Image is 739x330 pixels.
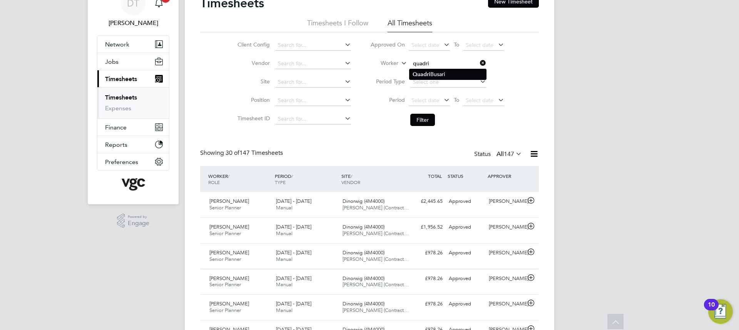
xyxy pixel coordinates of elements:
[276,224,311,230] span: [DATE] - [DATE]
[343,230,409,237] span: [PERSON_NAME] (Contract…
[343,300,385,307] span: Dinorwig (4M4000)
[486,221,526,234] div: [PERSON_NAME]
[486,298,526,310] div: [PERSON_NAME]
[235,60,270,66] label: Vendor
[97,36,169,53] button: Network
[228,173,229,179] span: /
[486,247,526,259] div: [PERSON_NAME]
[105,124,127,131] span: Finance
[343,275,385,282] span: Dinorwig (4M4000)
[97,119,169,136] button: Finance
[486,272,526,285] div: [PERSON_NAME]
[275,179,286,185] span: TYPE
[97,136,169,153] button: Reports
[275,95,351,106] input: Search for...
[276,300,311,307] span: [DATE] - [DATE]
[206,169,273,189] div: WORKER
[446,298,486,310] div: Approved
[406,195,446,208] div: £2,445.65
[276,307,293,313] span: Manual
[466,41,493,48] span: Select date
[428,173,442,179] span: TOTAL
[446,221,486,234] div: Approved
[410,69,486,80] li: Busari
[209,230,241,237] span: Senior Planner
[370,96,405,103] label: Period
[474,149,523,160] div: Status
[708,305,715,315] div: 10
[410,114,435,126] button: Filter
[235,96,270,103] label: Position
[275,114,351,124] input: Search for...
[276,281,293,288] span: Manual
[273,169,339,189] div: PERIOD
[209,204,241,211] span: Senior Planner
[343,256,409,262] span: [PERSON_NAME] (Contract…
[122,178,145,191] img: vgcgroup-logo-retina.png
[410,58,486,69] input: Search for...
[97,87,169,118] div: Timesheets
[105,104,131,112] a: Expenses
[209,275,249,282] span: [PERSON_NAME]
[410,77,486,88] input: Select one
[200,149,284,157] div: Showing
[343,198,385,204] span: Dinorwig (4M4000)
[276,256,293,262] span: Manual
[226,149,239,157] span: 30 of
[97,18,169,28] span: Daniel Templeton
[446,169,486,183] div: STATUS
[343,204,409,211] span: [PERSON_NAME] (Contract…
[105,158,138,166] span: Preferences
[209,249,249,256] span: [PERSON_NAME]
[370,41,405,48] label: Approved On
[235,41,270,48] label: Client Config
[209,281,241,288] span: Senior Planner
[105,141,127,148] span: Reports
[486,169,526,183] div: APPROVER
[105,41,129,48] span: Network
[388,18,432,32] li: All Timesheets
[411,97,439,104] span: Select date
[97,178,169,191] a: Go to home page
[406,221,446,234] div: £1,956.52
[105,75,137,83] span: Timesheets
[209,300,249,307] span: [PERSON_NAME]
[209,307,241,313] span: Senior Planner
[406,298,446,310] div: £978.26
[235,78,270,85] label: Site
[97,153,169,170] button: Preferences
[276,198,311,204] span: [DATE] - [DATE]
[291,173,293,179] span: /
[466,97,493,104] span: Select date
[406,272,446,285] div: £978.26
[708,299,733,324] button: Open Resource Center, 10 new notifications
[226,149,283,157] span: 147 Timesheets
[446,195,486,208] div: Approved
[128,214,149,220] span: Powered by
[208,179,220,185] span: ROLE
[341,179,360,185] span: VENDOR
[446,272,486,285] div: Approved
[275,58,351,69] input: Search for...
[451,95,461,105] span: To
[339,169,406,189] div: SITE
[275,40,351,51] input: Search for...
[343,224,385,230] span: Dinorwig (4M4000)
[406,247,446,259] div: £978.26
[117,214,150,228] a: Powered byEngage
[209,256,241,262] span: Senior Planner
[504,150,514,158] span: 147
[97,53,169,70] button: Jobs
[97,70,169,87] button: Timesheets
[486,195,526,208] div: [PERSON_NAME]
[351,173,352,179] span: /
[275,77,351,88] input: Search for...
[343,281,409,288] span: [PERSON_NAME] (Contract…
[105,58,119,65] span: Jobs
[446,247,486,259] div: Approved
[128,220,149,227] span: Engage
[411,41,439,48] span: Select date
[343,249,385,256] span: Dinorwig (4M4000)
[307,18,368,32] li: Timesheets I Follow
[235,115,270,122] label: Timesheet ID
